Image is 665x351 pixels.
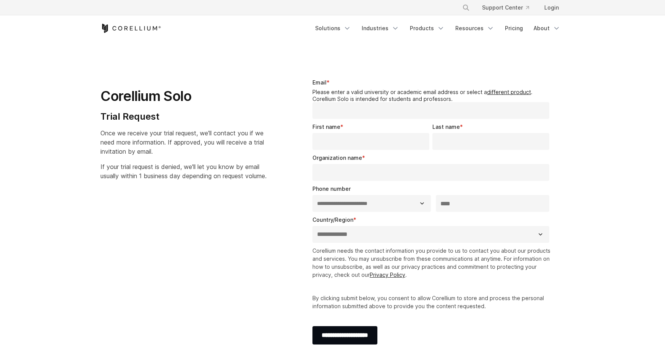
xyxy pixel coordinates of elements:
[312,154,362,161] span: Organization name
[370,271,405,278] a: Privacy Policy
[312,123,340,130] span: First name
[357,21,404,35] a: Industries
[405,21,449,35] a: Products
[100,111,267,122] h4: Trial Request
[453,1,565,15] div: Navigation Menu
[312,185,351,192] span: Phone number
[312,89,553,102] legend: Please enter a valid university or academic email address or select a . Corellium Solo is intende...
[487,89,531,95] a: different product
[500,21,527,35] a: Pricing
[432,123,460,130] span: Last name
[459,1,473,15] button: Search
[311,21,565,35] div: Navigation Menu
[538,1,565,15] a: Login
[476,1,535,15] a: Support Center
[451,21,499,35] a: Resources
[100,163,267,180] span: If your trial request is denied, we'll let you know by email usually within 1 business day depend...
[311,21,356,35] a: Solutions
[312,216,353,223] span: Country/Region
[312,294,553,310] p: By clicking submit below, you consent to allow Corellium to store and process the personal inform...
[529,21,565,35] a: About
[312,79,327,86] span: Email
[312,247,553,279] p: Corellium needs the contact information you provide to us to contact you about our products and s...
[100,88,267,105] h1: Corellium Solo
[100,129,264,155] span: Once we receive your trial request, we'll contact you if we need more information. If approved, y...
[100,24,161,33] a: Corellium Home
